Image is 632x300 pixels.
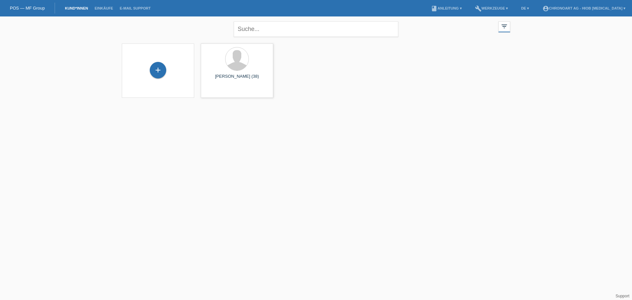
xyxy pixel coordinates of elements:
div: [PERSON_NAME] (38) [206,74,268,84]
a: E-Mail Support [117,6,154,10]
i: account_circle [542,5,549,12]
i: book [431,5,437,12]
a: DE ▾ [518,6,532,10]
i: build [475,5,482,12]
a: account_circleChronoart AG - Hiob [MEDICAL_DATA] ▾ [539,6,629,10]
a: Kund*innen [62,6,91,10]
i: filter_list [501,23,508,30]
input: Suche... [234,21,398,37]
div: Kund*in hinzufügen [150,65,166,76]
a: Support [616,294,629,298]
a: POS — MF Group [10,6,45,11]
a: Einkäufe [91,6,116,10]
a: buildWerkzeuge ▾ [472,6,512,10]
a: bookAnleitung ▾ [428,6,465,10]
